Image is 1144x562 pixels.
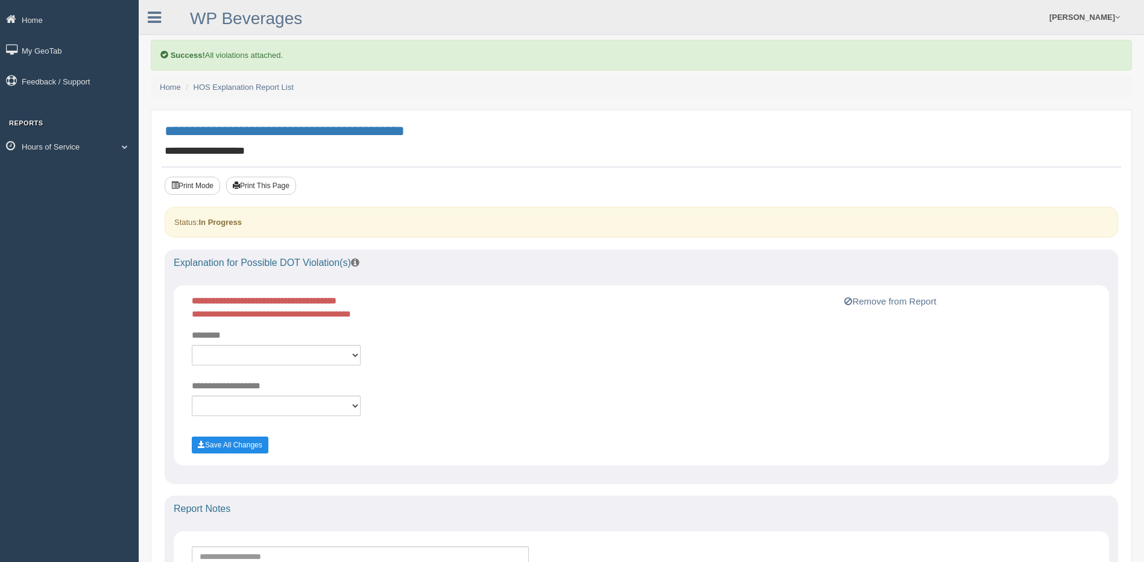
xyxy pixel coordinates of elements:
[165,207,1118,238] div: Status:
[198,218,242,227] strong: In Progress
[160,83,181,92] a: Home
[165,177,220,195] button: Print Mode
[151,40,1132,71] div: All violations attached.
[226,177,296,195] button: Print This Page
[194,83,294,92] a: HOS Explanation Report List
[841,294,940,309] button: Remove from Report
[192,437,268,453] button: Save
[171,51,205,60] b: Success!
[165,496,1118,522] div: Report Notes
[190,9,302,28] a: WP Beverages
[165,250,1118,276] div: Explanation for Possible DOT Violation(s)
